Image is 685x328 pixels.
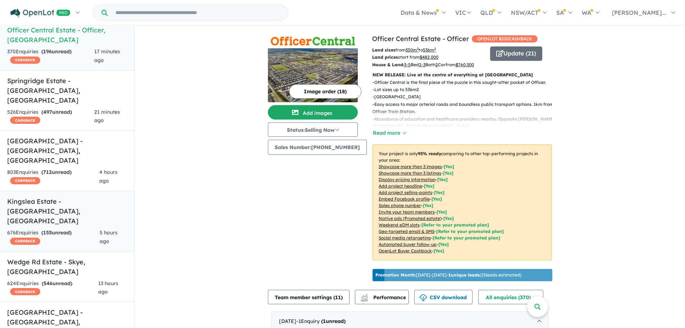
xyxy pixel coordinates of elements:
div: 803 Enquir ies [7,168,99,185]
div: 624 Enquir ies [7,279,98,297]
p: - Officer Central is the final piece of the puzzle in this sought-after pocket of Officer. [373,79,558,86]
span: [Yes] [438,242,449,247]
p: Your project is only comparing to other top-performing projects in your area: - - - - - - - - - -... [373,144,552,260]
u: Sales phone number [379,203,421,208]
u: $ 482,000 [420,54,438,60]
p: start from [372,54,485,61]
span: [Yes] [434,248,444,253]
button: Update (21) [490,46,542,61]
span: CASHBACK [10,57,40,64]
strong: ( unread) [41,109,72,115]
span: 546 [44,280,52,287]
u: Automated buyer follow-up [379,242,437,247]
span: 155 [43,229,52,236]
strong: ( unread) [41,229,72,236]
u: 3-5 [404,62,411,67]
span: [ Yes ] [434,190,444,195]
img: download icon [420,294,427,301]
u: Showcase more than 3 listings [379,170,441,176]
span: [ Yes ] [443,170,453,176]
b: House & Land: [372,62,404,67]
span: Performance [362,294,406,301]
u: Invite your team members [379,209,435,215]
u: OpenLot Buyer Cashback [379,248,432,253]
strong: ( unread) [41,48,72,55]
sup: 2 [417,47,419,51]
span: [Refer to your promoted plan] [436,229,504,234]
span: CASHBACK [10,117,40,124]
h5: [GEOGRAPHIC_DATA] - [GEOGRAPHIC_DATA] , [GEOGRAPHIC_DATA] [7,136,127,165]
h5: Kingslea Estate - [GEOGRAPHIC_DATA] , [GEOGRAPHIC_DATA] [7,197,127,226]
span: CASHBACK [10,238,40,245]
b: Promotion Month: [375,272,416,278]
span: [ Yes ] [437,177,448,182]
img: line-chart.svg [361,294,367,298]
button: Team member settings (11) [268,290,350,304]
u: Showcase more than 3 images [379,164,442,169]
h5: Springridge Estate - [GEOGRAPHIC_DATA] , [GEOGRAPHIC_DATA] [7,76,127,105]
span: 712 [43,169,52,175]
span: 5 hours ago [100,229,118,244]
b: Land prices [372,54,398,60]
span: to [419,47,436,53]
span: [ Yes ] [424,183,434,189]
p: - Easy access to major arterial roads and boundless public transport options. 1km from Officer Tr... [373,101,558,116]
p: [DATE] - [DATE] - ( 15 leads estimated) [375,272,521,278]
u: 2-3 [419,62,425,67]
span: 21 minutes ago [94,109,120,124]
b: Land sizes [372,47,396,53]
u: 536 m [423,47,436,53]
strong: ( unread) [321,318,346,324]
span: [PERSON_NAME]... [612,9,666,16]
strong: ( unread) [42,280,72,287]
img: bar-chart.svg [361,296,368,301]
span: [Refer to your promoted plan] [421,222,489,228]
u: Display pricing information [379,177,435,182]
input: Try estate name, suburb, builder or developer [109,5,287,21]
u: Native ads (Promoted estate) [379,216,442,221]
p: - [GEOGRAPHIC_DATA] [373,93,558,100]
u: Geo-targeted email & SMS [379,229,434,234]
div: 526 Enquir ies [7,108,94,125]
button: Performance [355,290,409,304]
div: 676 Enquir ies [7,229,100,246]
h5: Officer Central Estate - Officer , [GEOGRAPHIC_DATA] [7,25,127,45]
u: Weekend eDM slots [379,222,420,228]
button: All enquiries (370) [478,290,543,304]
u: Embed Facebook profile [379,196,430,202]
u: 2 [435,62,438,67]
span: [ Yes ] [437,209,447,215]
span: [ Yes ] [444,164,454,169]
span: CASHBACK [10,288,40,295]
button: Image order (18) [289,84,361,99]
p: - Lot sizes up to 536m2 [373,86,558,93]
p: from [372,46,485,54]
sup: 2 [434,47,436,51]
div: 370 Enquir ies [7,48,94,65]
span: [Yes] [443,216,454,221]
button: Sales Number:[PHONE_NUMBER] [268,140,367,155]
img: Openlot PRO Logo White [10,9,70,18]
u: 350 m [406,47,419,53]
span: 497 [43,109,52,115]
u: Add project headline [379,183,422,189]
span: 196 [43,48,52,55]
img: Officer Central Estate - Officer [268,48,358,102]
u: Social media retargeting [379,235,431,241]
b: 1 unique leads [448,272,480,278]
span: [ Yes ] [423,203,433,208]
span: 11 [335,294,341,301]
img: Officer Central Estate - Officer Logo [271,37,355,45]
button: CSV download [414,290,472,304]
a: Officer Central Estate - Officer [372,35,469,43]
span: OPENLOT $ 200 CASHBACK [472,35,538,42]
h5: Wedge Rd Estate - Skye , [GEOGRAPHIC_DATA] [7,257,127,277]
button: Read more [373,129,406,137]
span: [Refer to your promoted plan] [433,235,500,241]
p: - Abundance of education and healthcare providers nearby. Opposite [PERSON_NAME][GEOGRAPHIC_DATA]... [373,116,558,130]
span: [ Yes ] [431,196,442,202]
span: 17 minutes ago [94,48,120,63]
button: Add images [268,105,358,120]
button: Status:Selling Now [268,122,358,137]
a: Officer Central Estate - Officer LogoOfficer Central Estate - Officer [268,34,358,102]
